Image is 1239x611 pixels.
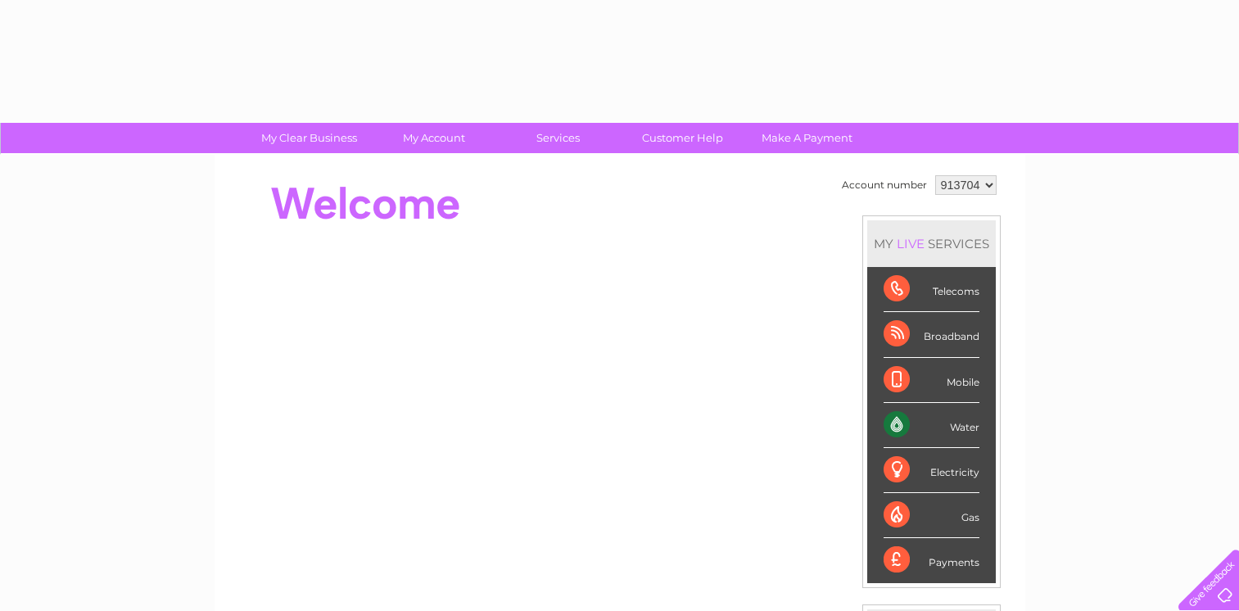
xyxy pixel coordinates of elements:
[884,403,979,448] div: Water
[893,236,928,251] div: LIVE
[884,448,979,493] div: Electricity
[884,312,979,357] div: Broadband
[739,123,875,153] a: Make A Payment
[366,123,501,153] a: My Account
[615,123,750,153] a: Customer Help
[884,267,979,312] div: Telecoms
[884,538,979,582] div: Payments
[884,493,979,538] div: Gas
[491,123,626,153] a: Services
[242,123,377,153] a: My Clear Business
[838,171,931,199] td: Account number
[867,220,996,267] div: MY SERVICES
[884,358,979,403] div: Mobile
